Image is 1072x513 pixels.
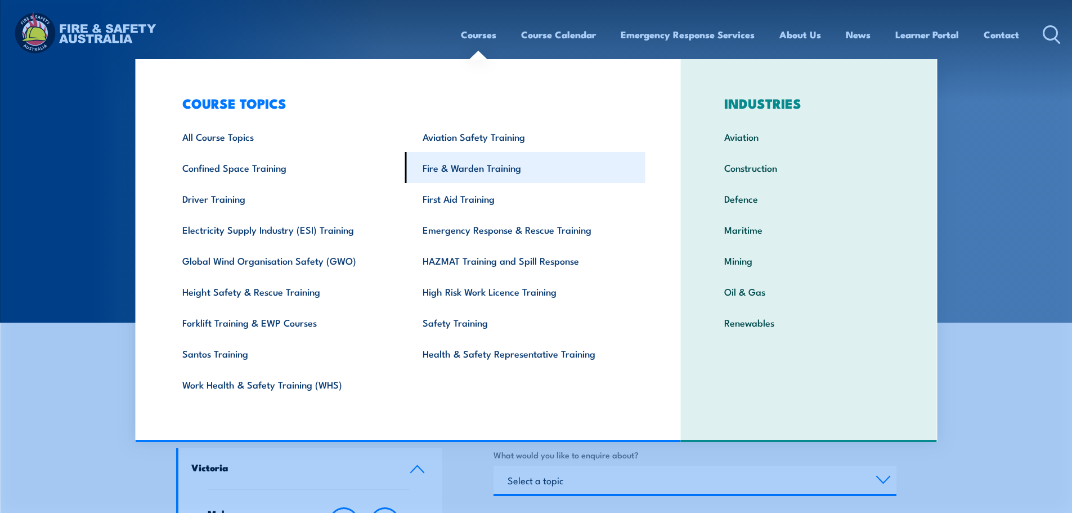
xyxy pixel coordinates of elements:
[405,214,645,245] a: Emergency Response & Rescue Training
[779,20,821,50] a: About Us
[707,183,911,214] a: Defence
[846,20,871,50] a: News
[405,276,645,307] a: High Risk Work Licence Training
[165,338,405,369] a: Santos Training
[707,121,911,152] a: Aviation
[707,152,911,183] a: Construction
[165,307,405,338] a: Forklift Training & EWP Courses
[521,20,596,50] a: Course Calendar
[405,152,645,183] a: Fire & Warden Training
[165,369,405,400] a: Work Health & Safety Training (WHS)
[405,338,645,369] a: Health & Safety Representative Training
[494,448,896,461] label: What would you like to enquire about?
[165,245,405,276] a: Global Wind Organisation Safety (GWO)
[621,20,755,50] a: Emergency Response Services
[405,121,645,152] a: Aviation Safety Training
[191,461,393,474] h4: Victoria
[707,276,911,307] a: Oil & Gas
[165,152,405,183] a: Confined Space Training
[405,183,645,214] a: First Aid Training
[707,307,911,338] a: Renewables
[165,183,405,214] a: Driver Training
[707,214,911,245] a: Maritime
[178,448,443,489] a: Victoria
[707,95,911,111] h3: INDUSTRIES
[707,245,911,276] a: Mining
[984,20,1019,50] a: Contact
[895,20,959,50] a: Learner Portal
[165,276,405,307] a: Height Safety & Rescue Training
[165,95,645,111] h3: COURSE TOPICS
[405,245,645,276] a: HAZMAT Training and Spill Response
[165,214,405,245] a: Electricity Supply Industry (ESI) Training
[165,121,405,152] a: All Course Topics
[461,20,496,50] a: Courses
[405,307,645,338] a: Safety Training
